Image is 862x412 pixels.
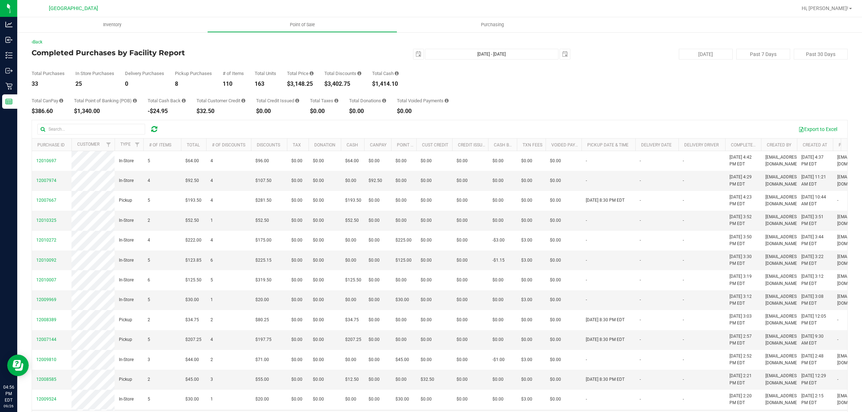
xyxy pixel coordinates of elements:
[683,257,684,264] span: -
[445,98,449,103] i: Sum of all voided payment transaction amounts, excluding tips and transaction fees, for all purch...
[5,98,13,105] inline-svg: Reports
[640,217,641,224] span: -
[551,142,587,148] a: Voided Payment
[256,98,299,103] div: Total Credit Issued
[369,217,380,224] span: $0.00
[586,197,625,204] span: [DATE] 8:30 PM EDT
[185,237,201,244] span: $222.00
[494,142,518,148] a: Cash Back
[471,22,514,28] span: Purchasing
[369,317,380,323] span: $0.00
[313,177,324,184] span: $0.00
[521,237,532,244] span: $3.00
[5,67,13,74] inline-svg: Outbound
[550,257,561,264] span: $0.00
[36,377,56,382] span: 12008585
[75,81,114,87] div: 25
[291,237,302,244] span: $0.00
[550,277,561,284] span: $0.00
[729,253,757,267] span: [DATE] 3:30 PM EDT
[59,98,63,103] i: Sum of the successful, non-voided CanPay payment transactions for all purchases in the date range.
[255,197,272,204] span: $281.50
[119,177,134,184] span: In-Store
[148,108,186,114] div: -$24.95
[314,142,335,148] a: Donation
[255,158,269,164] span: $96.00
[210,317,213,323] span: 2
[255,317,269,323] span: $80.25
[313,317,324,323] span: $0.00
[120,142,131,147] a: Type
[148,217,150,224] span: 2
[313,277,324,284] span: $0.00
[148,277,150,284] span: 6
[291,197,302,204] span: $0.00
[395,237,412,244] span: $225.00
[36,178,56,183] span: 12007974
[729,214,757,227] span: [DATE] 3:52 PM EDT
[640,158,641,164] span: -
[313,197,324,204] span: $0.00
[291,217,302,224] span: $0.00
[36,397,56,402] span: 12009524
[36,258,56,263] span: 12010092
[210,296,213,303] span: 1
[36,297,56,302] span: 12009969
[5,83,13,90] inline-svg: Retail
[521,217,532,224] span: $0.00
[32,71,65,76] div: Total Purchases
[255,217,269,224] span: $52.50
[347,142,358,148] a: Cash
[521,296,532,303] span: $3.00
[148,296,150,303] span: 5
[148,317,150,323] span: 2
[210,217,213,224] span: 1
[125,71,164,76] div: Delivery Purchases
[255,257,272,264] span: $225.15
[801,154,829,168] span: [DATE] 4:37 PM EDT
[457,257,468,264] span: $0.00
[801,253,829,267] span: [DATE] 3:22 PM EDT
[395,277,407,284] span: $0.00
[421,217,432,224] span: $0.00
[395,296,409,303] span: $30.00
[255,71,276,76] div: Total Units
[291,296,302,303] span: $0.00
[287,81,314,87] div: $3,148.25
[17,17,207,32] a: Inventory
[765,313,800,327] span: [EMAIL_ADDRESS][DOMAIN_NAME]
[291,158,302,164] span: $0.00
[345,197,361,204] span: $193.50
[369,197,380,204] span: $0.00
[736,49,790,60] button: Past 7 Days
[421,197,432,204] span: $0.00
[679,49,733,60] button: [DATE]
[729,293,757,307] span: [DATE] 3:12 PM EDT
[801,174,829,187] span: [DATE] 11:21 AM EDT
[372,71,399,76] div: Total Cash
[395,158,407,164] span: $0.00
[210,237,213,244] span: 4
[119,197,132,204] span: Pickup
[32,81,65,87] div: 33
[586,217,587,224] span: -
[729,273,757,287] span: [DATE] 3:19 PM EDT
[560,49,570,59] span: select
[185,277,201,284] span: $125.50
[729,174,757,187] span: [DATE] 4:29 PM EDT
[345,177,356,184] span: $0.00
[550,177,561,184] span: $0.00
[395,317,407,323] span: $0.00
[640,257,641,264] span: -
[492,296,504,303] span: $0.00
[291,317,302,323] span: $0.00
[345,277,361,284] span: $125.50
[310,71,314,76] i: Sum of the total prices of all purchases in the date range.
[640,197,641,204] span: -
[75,71,114,76] div: In Store Purchases
[421,257,432,264] span: $0.00
[801,234,829,247] span: [DATE] 3:44 PM EDT
[310,98,338,103] div: Total Taxes
[345,158,359,164] span: $64.00
[175,81,212,87] div: 8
